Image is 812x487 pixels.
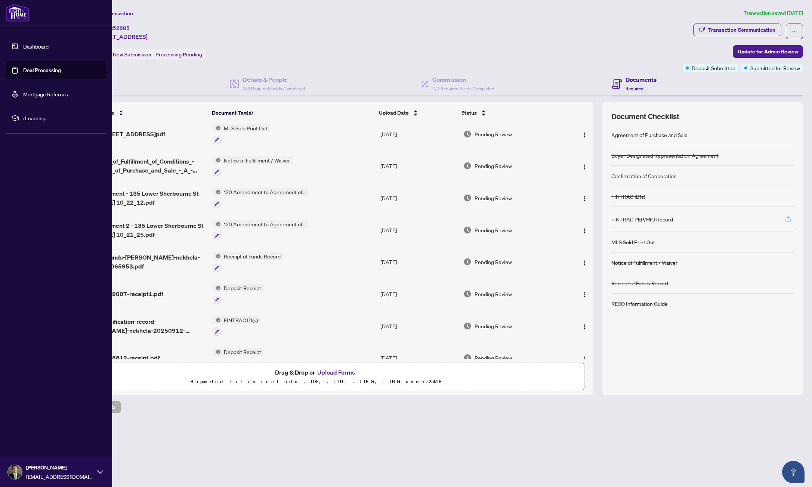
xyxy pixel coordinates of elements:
img: Document Status [463,354,472,362]
img: Logo [581,292,587,298]
button: Logo [578,352,590,364]
span: 1757696148812-receipt.pdf [78,353,160,362]
span: MLS Sold Print Out [221,124,271,132]
button: Status Icon120 Amendment to Agreement of Purchase and Sale [213,188,309,208]
img: logo [6,4,29,22]
span: Ack Amendment - 135 Lower Sherbourne St 665B_[DATE] 10_22_12.pdf [78,189,207,207]
span: fintrac-identification-record-[PERSON_NAME]-nekhela-20250912-102628.pdf [78,317,207,335]
img: Document Status [463,162,472,170]
td: [DATE] [377,342,460,374]
span: Upload Date [379,109,409,117]
img: Profile Icon [8,465,22,479]
button: Update for Admin Review [733,45,803,58]
td: [DATE] [377,278,460,310]
span: Required [626,86,643,91]
h4: Documents [626,75,657,84]
button: Status IconDeposit Receipt [213,284,264,304]
span: Pending Review [475,194,512,202]
button: Logo [578,128,590,140]
button: Logo [578,320,590,332]
img: Logo [581,324,587,330]
span: 1/1 Required Fields Completed [432,86,494,91]
td: [DATE] [377,150,460,182]
div: MLS Sold Print Out [611,238,655,246]
button: Status IconReceipt of Funds Record [213,252,284,272]
img: Document Status [463,322,472,330]
div: Buyer Designated Representation Agreement [611,151,719,159]
img: Status Icon [213,316,221,324]
span: Pending Review [475,162,512,170]
img: Logo [581,228,587,234]
span: 3/3 Required Fields Completed [243,86,305,91]
td: [DATE] [377,310,460,342]
span: Pending Review [475,290,512,298]
span: Update for Admin Review [738,46,798,58]
button: Status IconDeposit Receipt [213,348,264,368]
img: Status Icon [213,220,221,228]
div: Agreement of Purchase and Sale [611,131,688,139]
span: SOLD - [STREET_ADDRESS]pdf [78,130,165,139]
h4: Details & People [243,75,305,84]
div: Transaction Communication [708,24,775,36]
span: 120 Amendment to Agreement of Purchase and Sale [221,220,309,228]
button: Logo [578,256,590,268]
img: Document Status [463,290,472,298]
span: Pending Review [475,130,512,138]
a: Mortgage Referrals [23,91,68,97]
td: [DATE] [377,246,460,278]
button: Status IconFINTRAC ID(s) [213,316,261,336]
button: Logo [578,160,590,172]
img: Document Status [463,258,472,266]
span: [STREET_ADDRESS] [93,32,148,41]
th: Document Tag(s) [209,102,376,123]
div: Notice of Fulfillment / Waiver [611,258,677,267]
div: Confirmation of Cooperation [611,172,677,180]
span: Deposit Receipt [221,348,264,356]
th: (14) File Name [75,102,209,123]
img: Status Icon [213,348,221,356]
button: Logo [578,224,590,236]
div: FINTRAC PEP/HIO Record [611,215,673,223]
div: Receipt of Funds Record [611,279,668,287]
img: Document Status [463,130,472,138]
span: Status [461,109,477,117]
img: Document Status [463,226,472,234]
img: Status Icon [213,188,221,196]
span: Pending Review [475,322,512,330]
div: FINTRAC ID(s) [611,192,645,201]
span: Document Checklist [611,111,679,122]
button: Logo [578,192,590,204]
td: [DATE] [377,214,460,246]
p: Supported files include .PDF, .JPG, .JPEG, .PNG under 25 MB [53,377,580,386]
td: [DATE] [377,118,460,150]
button: Logo [578,288,590,300]
button: Open asap [782,461,805,483]
img: Document Status [463,194,472,202]
span: Pending Review [475,226,512,234]
span: 1757944209007-receipt1.pdf [78,289,163,298]
button: Status IconMLS Sold Print Out [213,124,271,144]
span: Deposit Receipt [221,284,264,292]
span: Submitted for Review [750,64,800,72]
img: Logo [581,196,587,202]
span: Drag & Drop or [275,367,357,377]
span: Pending Review [475,354,512,362]
article: Transaction saved [DATE] [744,9,803,18]
span: 124_Notice_of_Fulfillment_of_Conditions_-_Agreement_of_Purchase_and_Sale_-_A_-_PropTx-[PERSON_NAM... [78,157,207,175]
img: Status Icon [213,252,221,260]
button: Transaction Communication [693,24,781,36]
span: View Transaction [93,10,133,17]
span: New Submission - Processing Pending [113,51,202,58]
img: Logo [581,260,587,266]
a: Dashboard [23,43,49,50]
img: Logo [581,164,587,170]
span: rLearning [23,114,101,122]
img: Status Icon [213,284,221,292]
img: Status Icon [213,124,221,132]
span: Drag & Drop orUpload FormsSupported files include .PDF, .JPG, .JPEG, .PNG under25MB [48,363,584,391]
span: [PERSON_NAME] [26,463,93,472]
div: RECO Information Guide [611,300,668,308]
span: Notice of Fulfillment / Waiver [221,156,293,164]
img: Logo [581,132,587,138]
span: Receipt of Funds Record [221,252,284,260]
